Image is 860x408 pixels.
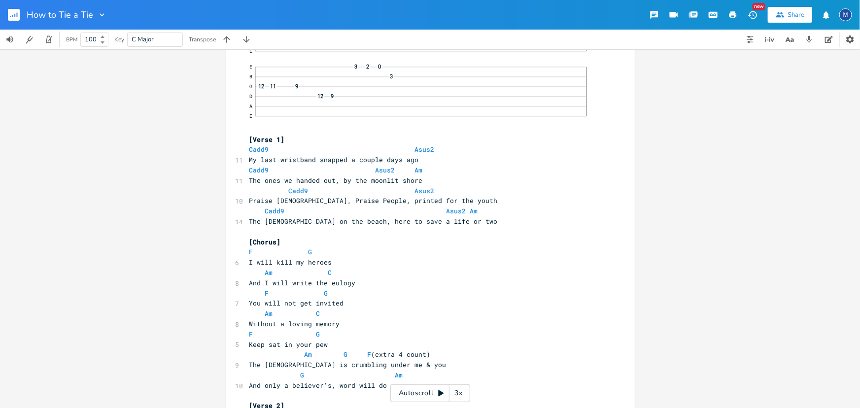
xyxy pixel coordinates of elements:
[415,186,435,195] span: Asus2
[249,93,252,100] text: D
[249,278,356,287] span: And I will write the eulogy
[249,381,387,390] span: And only a believer's, word will do
[395,371,403,379] span: Am
[753,3,765,10] div: New
[249,176,423,185] span: The ones we handed out, by the moonlit shore
[249,258,332,267] span: I will kill my heroes
[249,299,344,307] span: You will not get invited
[788,10,804,19] div: Share
[301,371,305,379] span: G
[368,350,372,359] span: F
[309,247,312,256] span: G
[289,186,309,195] span: Cadd9
[249,319,340,328] span: Without a loving memory
[447,206,466,215] span: Asus2
[415,166,423,174] span: Am
[305,350,312,359] span: Am
[249,103,252,109] text: A
[249,48,252,54] text: E
[376,166,395,174] span: Asus2
[743,6,762,24] button: New
[189,36,216,42] div: Transpose
[265,268,273,277] span: Am
[294,83,299,89] span: 9
[249,247,253,256] span: F
[257,83,265,89] span: 12
[66,37,77,42] div: BPM
[328,268,332,277] span: C
[265,309,273,318] span: Am
[249,155,419,164] span: My last wristband snapped a couple days ago
[269,83,277,89] span: 11
[132,35,154,44] span: C Major
[768,7,812,23] button: Share
[249,135,285,144] span: [Verse 1]
[249,145,269,154] span: Cadd9
[390,384,470,402] div: Autoscroll
[249,238,281,246] span: [Chorus]
[249,73,252,80] text: B
[316,93,324,99] span: 12
[389,73,394,79] span: 3
[839,3,852,26] button: M
[249,340,328,349] span: Keep sat in your pew
[344,350,348,359] span: G
[249,217,498,226] span: The [DEMOGRAPHIC_DATA] on the beach, here to save a life or two
[27,10,93,19] span: How to Tie a Tie
[415,145,435,154] span: Asus2
[265,289,269,298] span: F
[249,113,252,119] text: E
[249,350,431,359] span: (extra 4 count)
[324,289,328,298] span: G
[249,64,252,70] text: E
[365,64,370,69] span: 2
[114,36,124,42] div: Key
[249,196,498,205] span: Praise [DEMOGRAPHIC_DATA], Praise People, printed for the youth
[249,166,269,174] span: Cadd9
[316,330,320,339] span: G
[316,309,320,318] span: C
[249,83,252,90] text: G
[265,206,285,215] span: Cadd9
[470,206,478,215] span: Am
[449,384,467,402] div: 3x
[330,93,335,99] span: 9
[377,64,382,69] span: 0
[249,330,253,339] span: F
[249,360,447,369] span: The [DEMOGRAPHIC_DATA] is crumbling under me & you
[839,8,852,21] div: Mark Berman
[353,64,358,69] span: 3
